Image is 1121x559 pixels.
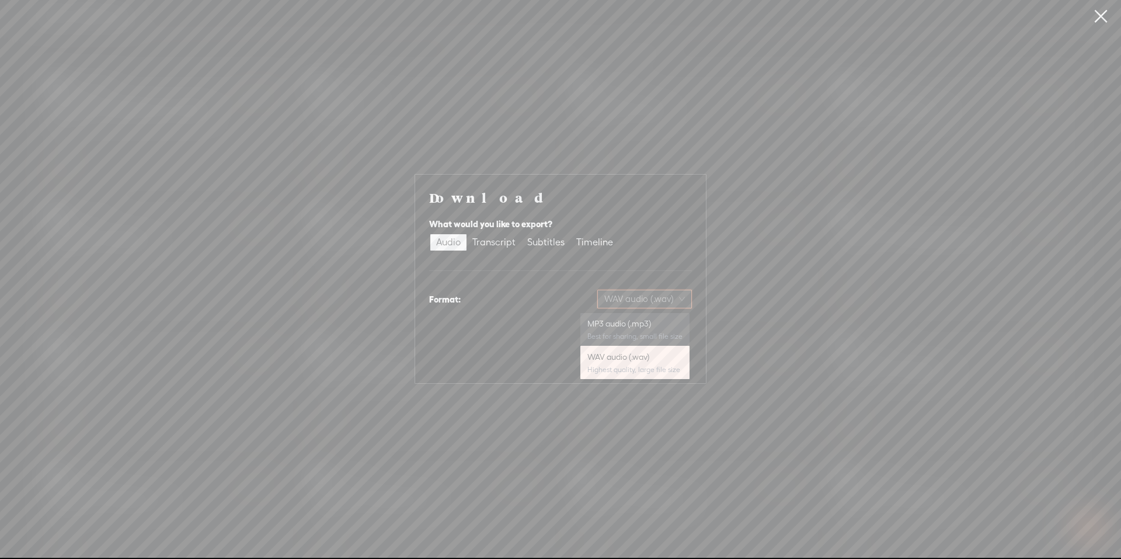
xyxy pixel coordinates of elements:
div: Best for sharing, small file size [587,332,683,341]
div: MP3 audio (.mp3) [587,318,683,329]
div: Subtitles [527,234,565,251]
div: Highest quality, large file size [587,365,683,374]
div: Audio [436,234,461,251]
h4: Download [429,189,692,206]
div: segmented control [429,233,620,252]
div: Transcript [472,234,516,251]
div: WAV audio (.wav) [587,351,683,363]
div: What would you like to export? [429,217,692,231]
span: WAV audio (.wav) [604,290,685,308]
div: Timeline [576,234,613,251]
div: Format: [429,293,461,307]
